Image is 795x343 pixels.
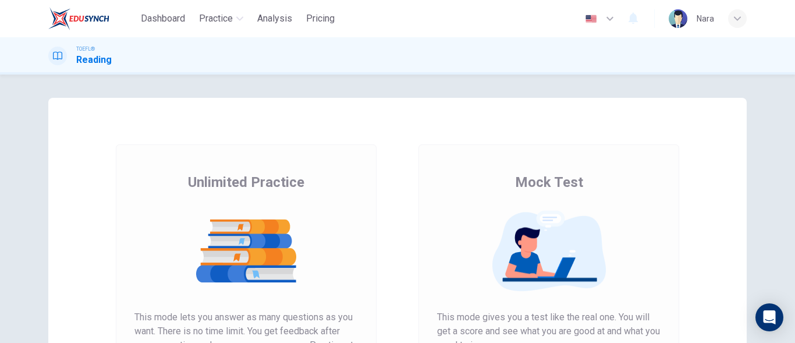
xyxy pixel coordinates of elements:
[194,8,248,29] button: Practice
[515,173,583,192] span: Mock Test
[253,8,297,29] button: Analysis
[76,45,95,53] span: TOEFL®
[199,12,233,26] span: Practice
[301,8,339,29] button: Pricing
[188,173,304,192] span: Unlimited Practice
[257,12,292,26] span: Analysis
[306,12,335,26] span: Pricing
[697,12,714,26] div: ์Nara
[669,9,687,28] img: Profile picture
[76,53,112,67] h1: Reading
[141,12,185,26] span: Dashboard
[584,15,598,23] img: en
[755,303,783,331] div: Open Intercom Messenger
[48,7,109,30] img: EduSynch logo
[48,7,136,30] a: EduSynch logo
[136,8,190,29] button: Dashboard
